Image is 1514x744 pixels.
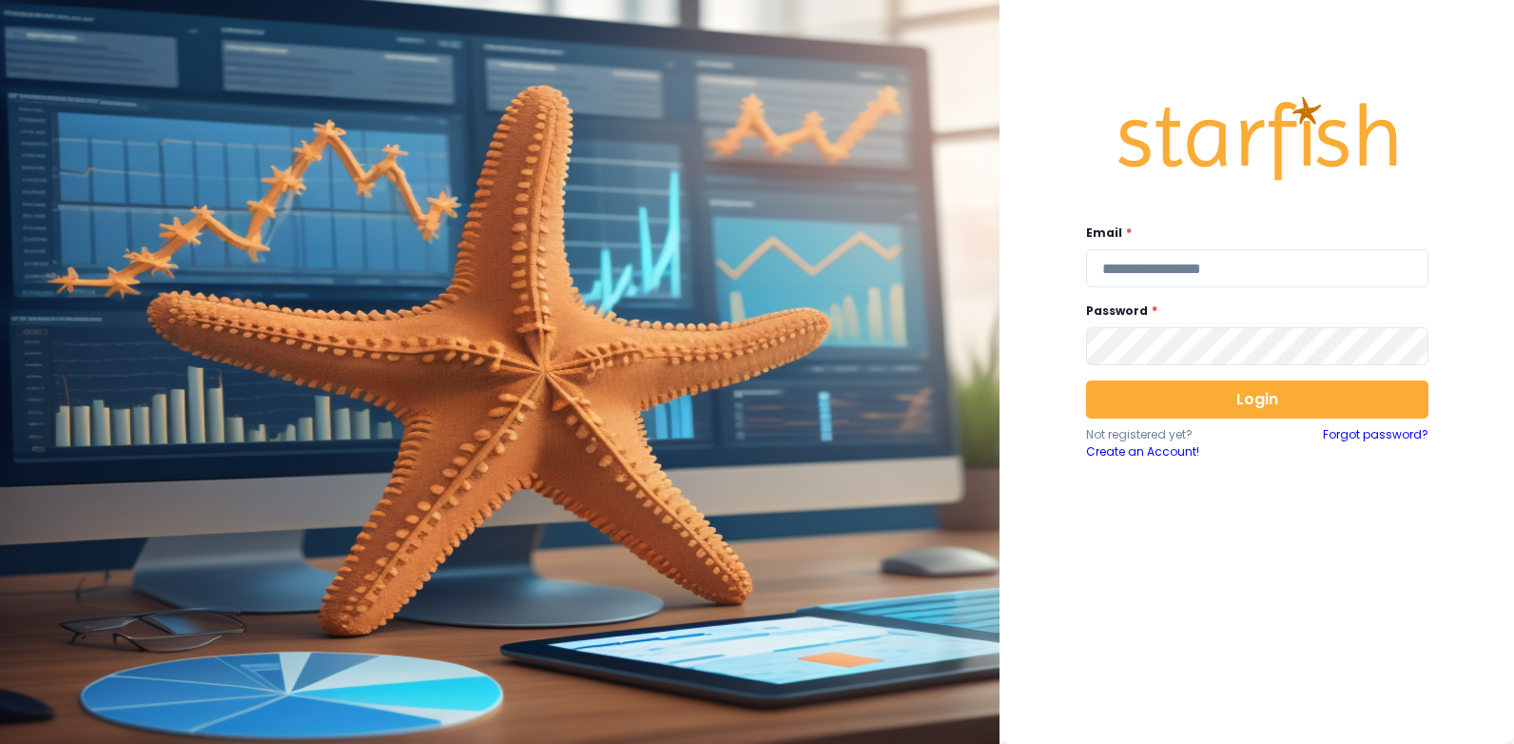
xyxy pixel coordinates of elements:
[1086,303,1417,320] label: Password
[1086,426,1257,443] p: Not registered yet?
[1115,79,1400,199] img: Logo.42cb71d561138c82c4ab.png
[1323,426,1428,460] a: Forgot password?
[1086,443,1257,460] a: Create an Account!
[1086,225,1417,242] label: Email
[1086,381,1428,419] button: Login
